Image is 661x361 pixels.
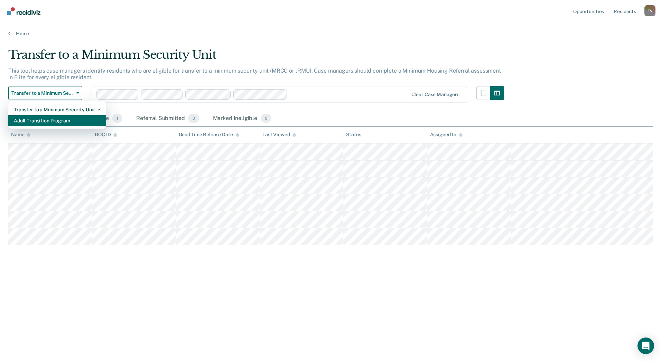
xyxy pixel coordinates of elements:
img: Recidiviz [7,7,40,15]
div: Clear case managers [411,92,459,98]
div: Last Viewed [262,132,296,138]
div: DOC ID [95,132,117,138]
p: This tool helps case managers identify residents who are eligible for transfer to a minimum secur... [8,67,501,81]
button: Transfer to a Minimum Security Unit [8,86,82,100]
div: Transfer to a Minimum Security Unit [8,48,504,67]
a: Home [8,30,653,37]
div: Referral Submitted0 [135,111,200,126]
div: Assigned to [430,132,463,138]
div: Adult Transition Program [14,115,101,126]
div: T A [644,5,655,16]
div: Transfer to a Minimum Security Unit [14,104,101,115]
span: 0 [188,114,199,123]
button: Profile dropdown button [644,5,655,16]
div: Good Time Release Date [179,132,239,138]
span: Transfer to a Minimum Security Unit [11,90,74,96]
div: Status [346,132,361,138]
span: 0 [261,114,271,123]
div: Name [11,132,30,138]
div: Open Intercom Messenger [637,337,654,354]
span: 1 [112,114,122,123]
div: Marked Ineligible0 [212,111,273,126]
